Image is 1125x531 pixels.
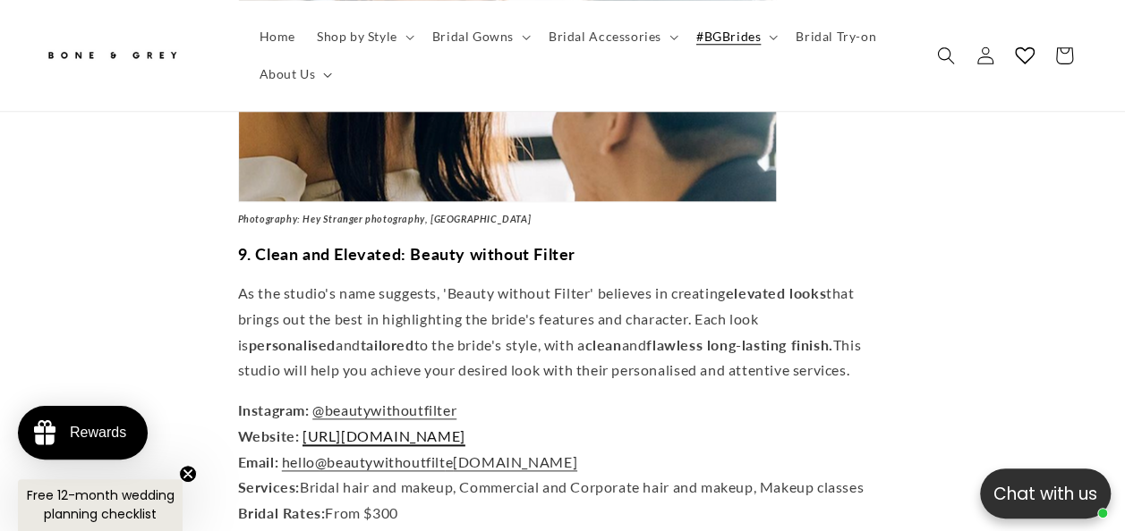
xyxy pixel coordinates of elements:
summary: #BGBrides [686,18,785,55]
p: Chat with us [980,481,1111,507]
span: About Us [260,66,316,82]
strong: elevated looks [726,284,826,301]
span: Bridal hair and makeup, Commercial and Corporate hair and makeup, Makeup classes [238,478,864,495]
a: [DOMAIN_NAME] [453,453,577,470]
div: Free 12-month wedding planning checklistClose teaser [18,479,183,531]
span: As the studio's name suggests, 'Beauty without Filter' believes in creating that brings out the b... [238,284,861,378]
strong: tailored [361,336,414,353]
strong: Services: [238,478,300,495]
span: Bridal Gowns [432,29,514,45]
strong: 9. Clean and Elevated: Beauty without Filter [238,244,575,264]
a: [URL][DOMAIN_NAME] [303,427,465,444]
a: hello@beautywithoutfilt [282,453,446,470]
span: From $300 [238,504,398,521]
strong: Website: [238,427,300,444]
a: Bone and Grey Bridal [38,34,231,77]
strong: flawless long-lasting finish. [646,336,832,353]
span: Shop by Style [317,29,397,45]
a: Bridal Try-on [785,18,887,55]
span: Bridal Accessories [549,29,661,45]
img: Bone and Grey Bridal [45,41,179,71]
strong: personalised [249,336,336,353]
span: Home [260,29,295,45]
summary: Search [926,36,966,75]
summary: Bridal Accessories [538,18,686,55]
strong: clean [584,336,621,353]
summary: Bridal Gowns [422,18,538,55]
summary: About Us [249,55,340,93]
span: Bridal Try-on [796,29,876,45]
span: Free 12-month wedding planning checklist [27,486,175,523]
strong: Bridal Rates: [238,504,326,521]
summary: Shop by Style [306,18,422,55]
strong: Instagram: [238,401,310,418]
em: Photography: Hey Stranger photography, [GEOGRAPHIC_DATA] [238,213,532,224]
strong: Email: [238,453,279,470]
button: Close teaser [179,465,197,483]
button: Open chatbox [980,468,1111,518]
div: Rewards [70,425,126,441]
a: e [446,453,454,470]
a: @beautywithoutfilter [312,401,456,418]
a: Home [249,18,306,55]
span: #BGBrides [696,29,761,45]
